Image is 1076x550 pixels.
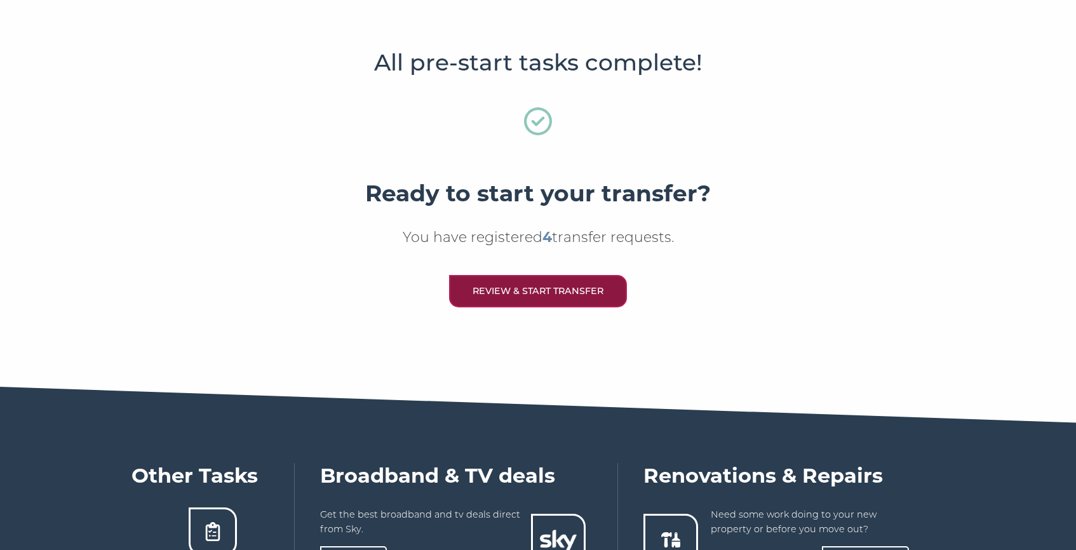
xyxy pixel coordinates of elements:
strong: 4 [542,229,552,246]
p: Get the best broadband and tv deals direct from Sky. [320,507,531,537]
a: Review & Start Transfer [449,275,627,307]
p: You have registered transfer requests. [131,226,945,249]
h4: Broadband & TV deals [320,463,605,488]
h4: Other Tasks [131,463,294,488]
h4: Renovations & Repairs [643,463,928,488]
h3: All pre-start tasks complete! [131,49,945,77]
h3: Ready to start your transfer? [131,180,945,208]
p: Need some work doing to your new property or before you move out? [711,507,909,537]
